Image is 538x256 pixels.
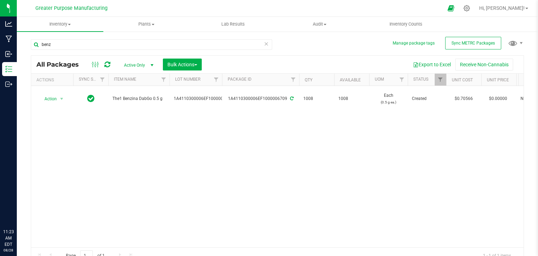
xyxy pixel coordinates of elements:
[175,77,200,82] a: Lot Number
[338,95,365,102] span: 1008
[211,74,222,86] a: Filter
[455,59,513,70] button: Receive Non-Cannabis
[288,74,299,86] a: Filter
[87,94,95,103] span: In Sync
[114,77,136,82] a: Item Name
[5,20,12,27] inline-svg: Analytics
[435,74,446,86] a: Filter
[190,17,276,32] a: Lab Results
[277,21,363,27] span: Audit
[264,39,269,48] span: Clear
[97,74,108,86] a: Filter
[31,39,272,50] input: Search Package ID, Item Name, SKU, Lot or Part Number...
[163,59,202,70] button: Bulk Actions
[452,78,473,82] a: Unit Cost
[408,59,455,70] button: Export to Excel
[35,5,108,11] span: Greater Purpose Manufacturing
[363,17,449,32] a: Inventory Counts
[289,96,294,101] span: Sync from Compliance System
[103,17,190,32] a: Plants
[104,21,189,27] span: Plants
[3,229,14,248] p: 11:23 AM EDT
[373,99,403,106] p: (0.5 g ea.)
[375,77,384,82] a: UOM
[340,78,361,82] a: Available
[3,248,14,253] p: 08/28
[17,17,103,32] a: Inventory
[221,95,300,102] div: 1A4110300006EF1000006709
[446,86,481,112] td: $0.70566
[167,62,197,67] span: Bulk Actions
[5,66,12,73] inline-svg: Inventory
[38,94,57,104] span: Action
[21,199,29,207] iframe: Resource center unread badge
[36,61,86,68] span: All Packages
[479,5,525,11] span: Hi, [PERSON_NAME]!
[412,95,442,102] span: Created
[303,95,330,102] span: 1008
[487,78,509,82] a: Unit Price
[57,94,66,104] span: select
[79,77,106,82] a: Sync Status
[5,50,12,58] inline-svg: Inbound
[158,74,170,86] a: Filter
[445,37,501,49] button: Sync METRC Packages
[174,95,233,102] span: 1A4110300006EF1000006647
[393,40,435,46] button: Manage package tags
[413,77,428,82] a: Status
[462,5,471,12] div: Manage settings
[17,21,103,27] span: Inventory
[5,81,12,88] inline-svg: Outbound
[485,94,511,104] span: $0.00000
[443,1,459,15] span: Open Ecommerce Menu
[396,74,408,86] a: Filter
[212,21,254,27] span: Lab Results
[276,17,363,32] a: Audit
[112,95,165,102] span: The1 Benzina DabGo 0.5 g
[373,92,403,106] span: Each
[305,78,312,82] a: Qty
[451,41,495,46] span: Sync METRC Packages
[7,200,28,221] iframe: Resource center
[228,77,251,82] a: Package ID
[36,78,70,82] div: Actions
[5,35,12,42] inline-svg: Manufacturing
[380,21,432,27] span: Inventory Counts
